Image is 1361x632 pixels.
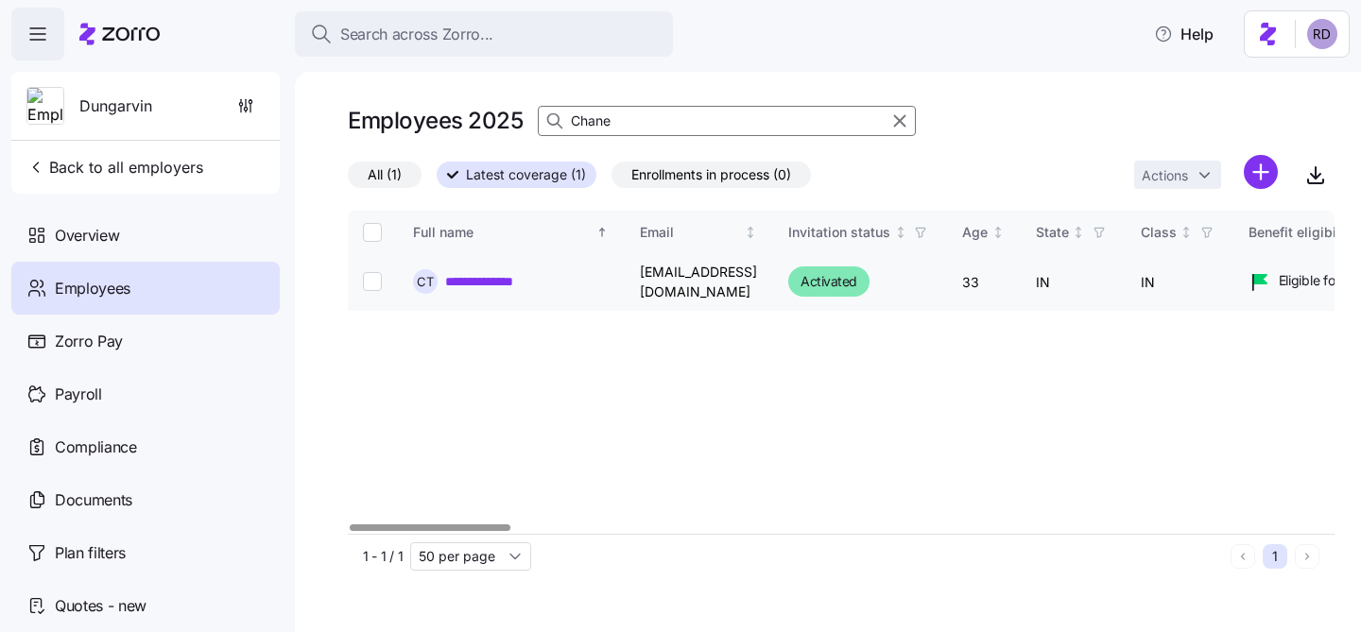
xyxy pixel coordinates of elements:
[398,211,625,254] th: Full nameSorted ascending
[1263,544,1287,569] button: 1
[26,156,203,179] span: Back to all employers
[1141,222,1177,243] div: Class
[947,211,1021,254] th: AgeNot sorted
[1072,226,1085,239] div: Not sorted
[11,315,280,367] a: Zorro Pay
[1307,19,1337,49] img: 6d862e07fa9c5eedf81a4422c42283ac
[11,262,280,315] a: Employees
[1139,15,1229,53] button: Help
[788,222,890,243] div: Invitation status
[27,88,63,126] img: Employer logo
[1295,544,1319,569] button: Next page
[466,162,586,187] span: Latest coverage (1)
[991,226,1005,239] div: Not sorted
[1134,161,1221,189] button: Actions
[295,11,673,57] button: Search across Zorro...
[55,436,137,459] span: Compliance
[538,106,916,136] input: Search Employees
[11,209,280,262] a: Overview
[1021,254,1126,311] td: IN
[55,224,119,248] span: Overview
[11,526,280,579] a: Plan filters
[962,222,988,243] div: Age
[363,272,382,291] input: Select record 1
[11,367,280,420] a: Payroll
[55,383,102,406] span: Payroll
[55,594,146,618] span: Quotes - new
[1126,211,1233,254] th: ClassNot sorted
[55,330,123,353] span: Zorro Pay
[368,162,402,187] span: All (1)
[801,270,857,293] span: Activated
[595,226,609,239] div: Sorted ascending
[1142,169,1188,182] span: Actions
[744,226,757,239] div: Not sorted
[1180,226,1193,239] div: Not sorted
[1126,254,1233,311] td: IN
[11,473,280,526] a: Documents
[55,541,126,565] span: Plan filters
[1036,222,1069,243] div: State
[631,162,791,187] span: Enrollments in process (0)
[1231,544,1255,569] button: Previous page
[625,211,773,254] th: EmailNot sorted
[625,254,773,311] td: [EMAIL_ADDRESS][DOMAIN_NAME]
[947,254,1021,311] td: 33
[1021,211,1126,254] th: StateNot sorted
[1244,155,1278,189] svg: add icon
[363,547,403,566] span: 1 - 1 / 1
[11,579,280,632] a: Quotes - new
[773,211,947,254] th: Invitation statusNot sorted
[19,148,211,186] button: Back to all employers
[348,106,523,135] h1: Employees 2025
[894,226,907,239] div: Not sorted
[55,277,130,300] span: Employees
[363,223,382,242] input: Select all records
[79,94,152,118] span: Dungarvin
[55,488,132,512] span: Documents
[11,420,280,473] a: Compliance
[413,222,593,243] div: Full name
[640,222,741,243] div: Email
[1154,23,1214,45] span: Help
[417,276,434,288] span: C T
[340,23,493,46] span: Search across Zorro...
